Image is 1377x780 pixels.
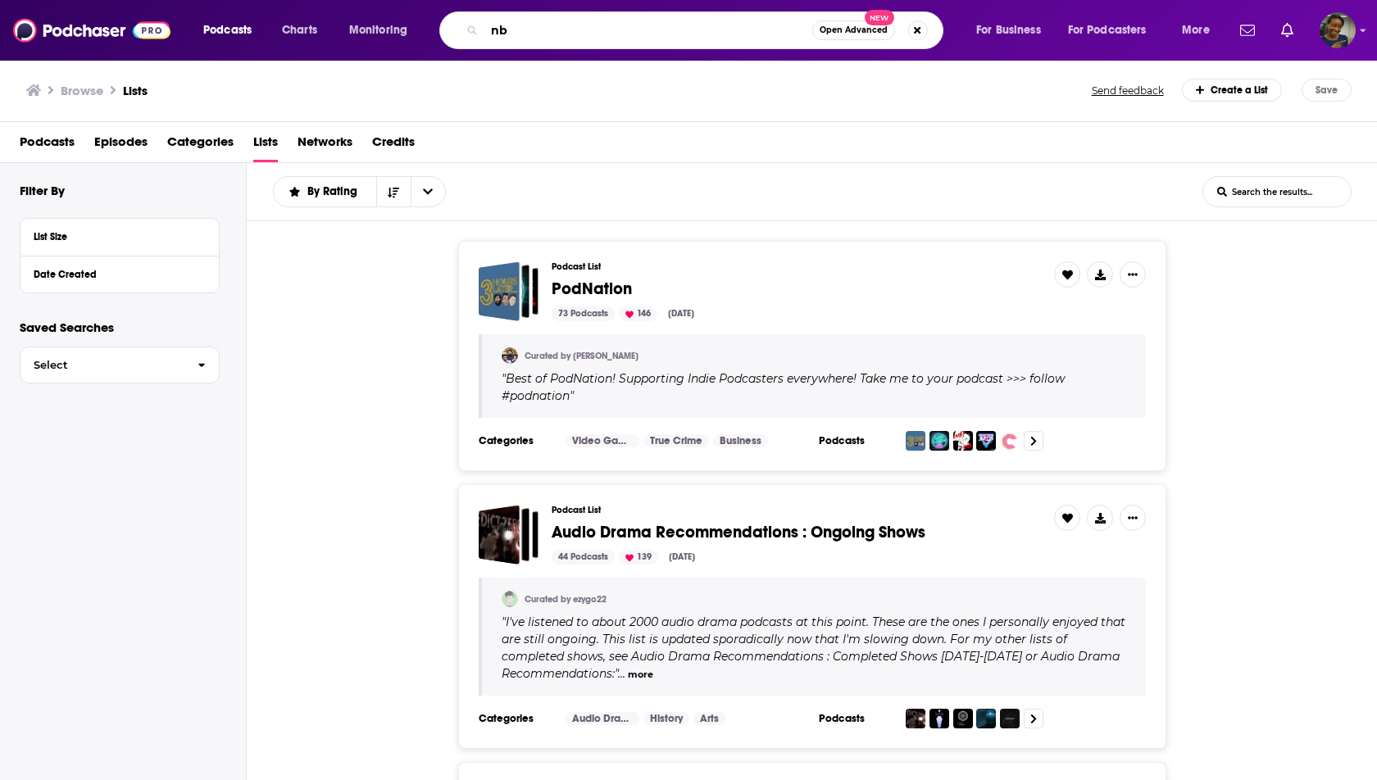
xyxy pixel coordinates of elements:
span: I've listened to about 2000 audio drama podcasts at this point. These are the ones I personally e... [502,614,1125,681]
button: open menu [192,17,273,43]
a: Arts [693,712,725,725]
span: Logged in as sabrinajohnson [1320,12,1356,48]
a: Show notifications dropdown [1275,16,1300,44]
a: PodNation [552,280,632,298]
a: Video Games [566,434,639,447]
span: Best of PodNation! Supporting Indie Podcasters everywhere! Take me to your podcast >>> follow #po... [502,371,1065,403]
div: List Size [34,231,195,243]
a: Credits [372,129,415,162]
span: " " [502,614,1125,681]
h3: Browse [61,83,103,98]
div: 146 [619,306,657,321]
img: Podchaser - Follow, Share and Rate Podcasts [13,15,170,46]
div: [DATE] [661,306,701,321]
img: The Silt Verses [953,709,973,728]
img: User Profile [1320,12,1356,48]
img: DERELICT [976,709,996,728]
a: Curated by ezygo22 [525,594,607,605]
a: Lists [123,83,148,98]
div: 44 Podcasts [552,550,615,565]
button: more [628,668,653,682]
button: open menu [1170,17,1230,43]
button: Show More Button [1120,261,1146,288]
a: Podcasts [20,129,75,162]
h3: Podcast List [552,261,1041,272]
span: For Business [976,19,1041,42]
button: open menu [411,177,445,206]
span: Select [20,360,184,370]
a: Charts [271,17,327,43]
button: Sort Direction [376,177,411,206]
button: open menu [338,17,429,43]
button: Show More Button [1120,505,1146,531]
img: Malevolent [1000,709,1020,728]
span: By Rating [307,186,363,197]
a: Episodes [94,129,148,162]
button: Send feedback [1087,84,1169,97]
span: Audio Drama Recommendations : Ongoing Shows [552,522,925,542]
a: Audio Drama Recommendations : Ongoing Shows [552,524,925,542]
span: New [865,10,894,25]
span: Monitoring [349,19,407,42]
img: Eat Crime [1000,431,1020,451]
img: Cold Callers Comedy [929,431,949,451]
h3: Podcasts [819,434,893,447]
button: Show profile menu [1320,12,1356,48]
div: Create a List [1182,79,1283,102]
h2: Filter By [20,183,65,198]
h2: Choose List sort [273,176,446,207]
span: PodNation [552,279,632,299]
a: ezygo22 [502,591,518,607]
a: Curated by [PERSON_NAME] [525,351,639,361]
div: Search podcasts, credits, & more... [455,11,959,49]
a: True Crime [643,434,709,447]
span: For Podcasters [1068,19,1147,42]
h3: Categories [479,434,552,447]
a: Networks [298,129,352,162]
a: PodNation [479,261,539,321]
a: Lists [253,129,278,162]
img: Alex3HL [502,347,518,364]
a: Categories [167,129,234,162]
img: 3 Hours Later [906,431,925,451]
span: Open Advanced [820,26,888,34]
button: open menu [274,186,376,197]
span: " " [502,371,1065,403]
h3: Podcast List [552,505,1041,515]
img: The Pasithea Powder [929,709,949,728]
span: Charts [282,19,317,42]
h3: Categories [479,712,552,725]
a: History [643,712,689,725]
button: open menu [1057,17,1170,43]
img: Super Media Bros Podcast [976,431,996,451]
span: More [1182,19,1210,42]
div: 73 Podcasts [552,306,615,321]
h3: Podcasts [819,712,893,725]
img: Edict Zero - FIS [906,709,925,728]
button: open menu [965,17,1061,43]
span: ... [618,666,625,681]
a: Show notifications dropdown [1234,16,1261,44]
input: Search podcasts, credits, & more... [484,17,812,43]
img: Cage's Kiss: The Nicolas Cage Podcast [953,431,973,451]
button: Open AdvancedNew [812,20,895,40]
button: List Size [34,225,206,246]
a: Audio Drama Recommendations : Ongoing Shows [479,505,539,565]
div: [DATE] [662,550,702,565]
div: Date Created [34,269,195,280]
button: Date Created [34,263,206,283]
a: Business [713,434,768,447]
a: Audio Drama [566,712,639,725]
button: Save [1302,79,1352,102]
